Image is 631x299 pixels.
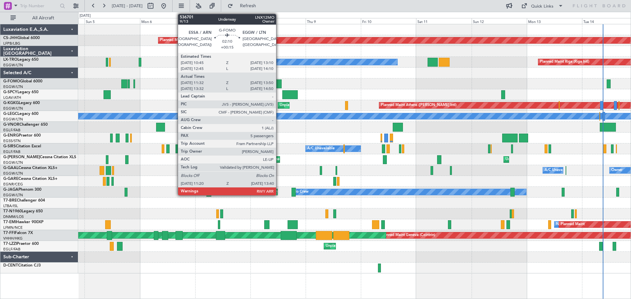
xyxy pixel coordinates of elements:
a: LX-TROLegacy 650 [3,58,38,62]
span: G-ENRG [3,134,19,138]
button: All Aircraft [7,13,71,23]
div: No Crew [293,187,309,197]
span: T7-FFI [3,231,15,235]
div: Planned Maint [561,220,585,229]
a: DNMM/LOS [3,214,24,219]
a: G-GARECessna Citation XLS+ [3,177,58,181]
a: G-VNORChallenger 650 [3,123,48,127]
a: T7-LZZIPraetor 600 [3,242,39,246]
span: G-KGKG [3,101,19,105]
a: T7-EMIHawker 900XP [3,220,43,224]
a: EGSS/STN [3,139,21,143]
a: G-ENRGPraetor 600 [3,134,41,138]
div: Wed 8 [250,18,306,24]
div: [DATE] [80,13,91,19]
span: G-LEGC [3,112,17,116]
a: D-CENTCitation CJ3 [3,264,41,267]
div: Unplanned Maint [GEOGRAPHIC_DATA] ([GEOGRAPHIC_DATA]) [326,241,434,251]
div: Sat 11 [416,18,471,24]
a: G-SPCYLegacy 650 [3,90,38,94]
span: T7-EMI [3,220,16,224]
span: T7-N1960 [3,209,22,213]
a: T7-N1960Legacy 650 [3,209,43,213]
span: Refresh [234,4,262,8]
span: G-[PERSON_NAME] [3,155,40,159]
div: A/C Unavailable [545,165,572,175]
span: G-SIRS [3,144,16,148]
a: EGLF/FAB [3,149,20,154]
span: All Aircraft [17,16,69,20]
a: T7-FFIFalcon 7X [3,231,33,235]
span: D-CENT [3,264,18,267]
span: T7-BRE [3,199,17,203]
a: LTBA/ISL [3,203,18,208]
div: Sun 5 [84,18,140,24]
span: G-JAGA [3,188,18,192]
a: EGGW/LTN [3,160,23,165]
span: LX-TRO [3,58,17,62]
a: EGGW/LTN [3,117,23,122]
a: EGLF/FAB [3,247,20,252]
div: Tue 7 [195,18,250,24]
div: Owner [611,165,622,175]
div: Planned Maint [GEOGRAPHIC_DATA] ([GEOGRAPHIC_DATA]) [160,35,264,45]
div: Planned Maint Athens ([PERSON_NAME] Intl) [381,100,456,110]
div: Planned Maint [GEOGRAPHIC_DATA] ([GEOGRAPHIC_DATA]) [270,187,374,197]
div: Sun 12 [472,18,527,24]
div: Thu 9 [306,18,361,24]
a: G-GAALCessna Citation XLS+ [3,166,58,170]
a: G-JAGAPhenom 300 [3,188,41,192]
a: G-KGKGLegacy 600 [3,101,40,105]
a: G-[PERSON_NAME]Cessna Citation XLS [3,155,76,159]
span: G-FOMO [3,79,20,83]
a: EGNR/CEG [3,182,23,187]
div: Mon 6 [140,18,195,24]
div: Fri 10 [361,18,416,24]
a: T7-BREChallenger 604 [3,199,45,203]
a: VHHH/HKG [3,236,23,241]
a: G-SIRSCitation Excel [3,144,41,148]
div: Unplanned Maint [GEOGRAPHIC_DATA] (Ataturk) [280,100,362,110]
a: EGGW/LTN [3,63,23,68]
span: T7-LZZI [3,242,17,246]
span: [DATE] - [DATE] [112,3,143,9]
a: EGGW/LTN [3,193,23,198]
a: LFMN/NCE [3,225,23,230]
span: G-SPCY [3,90,17,94]
div: A/C Unavailable [236,57,263,67]
a: LGAV/ATH [3,95,21,100]
span: G-GAAL [3,166,18,170]
div: Mon 13 [527,18,582,24]
input: Trip Number [20,1,58,11]
a: EGGW/LTN [3,106,23,111]
a: EGGW/LTN [3,171,23,176]
a: EGLF/FAB [3,128,20,133]
a: G-LEGCLegacy 600 [3,112,38,116]
a: G-FOMOGlobal 6000 [3,79,42,83]
div: Planned Maint [GEOGRAPHIC_DATA] ([GEOGRAPHIC_DATA]) [268,155,372,164]
span: CS-JHH [3,36,17,40]
div: Quick Links [531,3,553,10]
span: G-VNOR [3,123,19,127]
a: EGGW/LTN [3,84,23,89]
a: LFPB/LBG [3,41,20,46]
button: Refresh [224,1,264,11]
div: Unplanned Maint [GEOGRAPHIC_DATA] ([GEOGRAPHIC_DATA]) [505,155,614,164]
button: Quick Links [518,1,567,11]
span: G-GARE [3,177,18,181]
div: Planned Maint Riga (Riga Intl) [540,57,589,67]
div: Planned Maint Geneva (Cointrin) [381,230,435,240]
div: No Crew [556,220,571,229]
a: CS-JHHGlobal 6000 [3,36,40,40]
div: A/C Unavailable [307,144,335,154]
